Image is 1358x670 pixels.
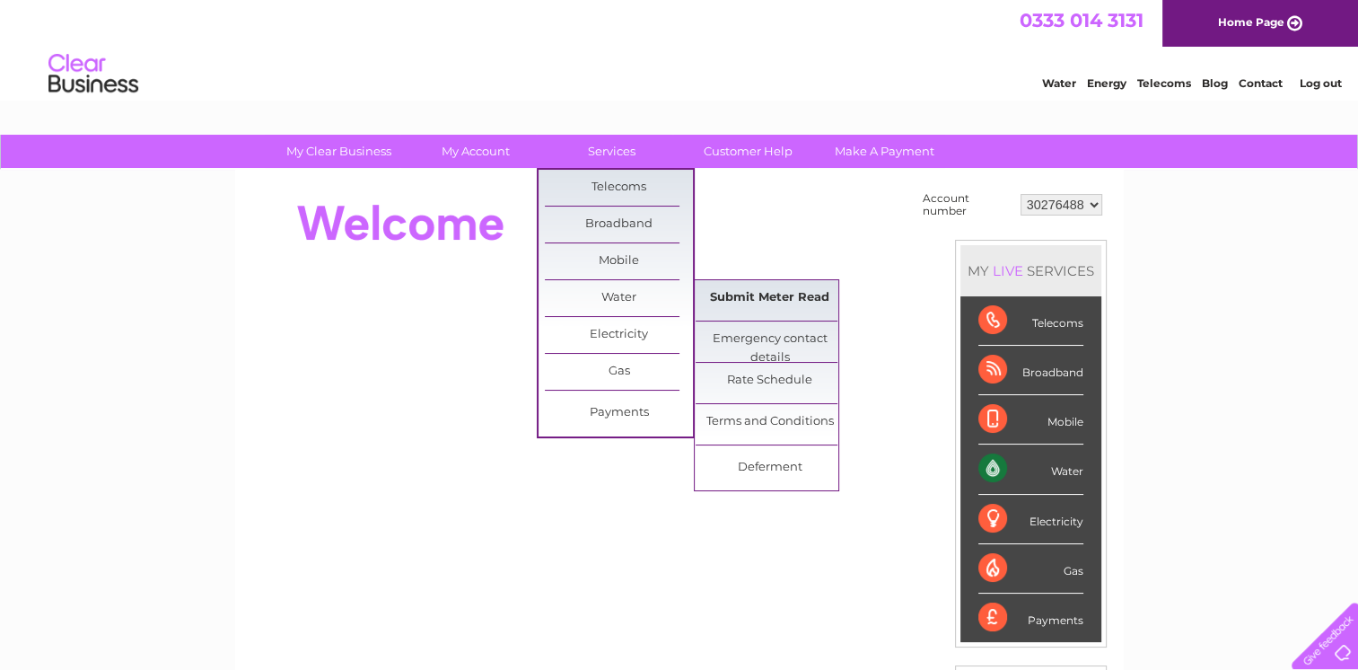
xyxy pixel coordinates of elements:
a: Broadband [545,207,693,242]
a: Contact [1239,76,1283,90]
a: Terms and Conditions [696,404,844,440]
a: Rate Schedule [696,363,844,399]
a: Customer Help [674,135,822,168]
a: Make A Payment [810,135,959,168]
a: Telecoms [1137,76,1191,90]
a: Mobile [545,243,693,279]
div: Payments [978,594,1083,642]
div: Mobile [978,395,1083,445]
a: Water [545,280,693,316]
a: Payments [545,395,693,431]
div: Gas [978,544,1083,594]
a: Deferment [696,450,844,486]
a: Energy [1087,76,1126,90]
a: Water [1042,76,1076,90]
div: MY SERVICES [960,245,1101,296]
a: Emergency contact details [696,322,844,357]
div: Clear Business is a trading name of Verastar Limited (registered in [GEOGRAPHIC_DATA] No. 3667643... [256,10,1104,87]
div: Water [978,445,1083,494]
a: 0333 014 3131 [1020,9,1143,31]
div: LIVE [989,262,1027,279]
a: Log out [1299,76,1341,90]
a: Services [538,135,686,168]
a: My Clear Business [265,135,413,168]
div: Telecoms [978,296,1083,346]
div: Broadband [978,346,1083,395]
a: Telecoms [545,170,693,206]
a: My Account [401,135,549,168]
td: Account number [918,188,1016,222]
a: Gas [545,354,693,390]
a: Blog [1202,76,1228,90]
a: Electricity [545,317,693,353]
div: Electricity [978,495,1083,544]
img: logo.png [48,47,139,101]
a: Submit Meter Read [696,280,844,316]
